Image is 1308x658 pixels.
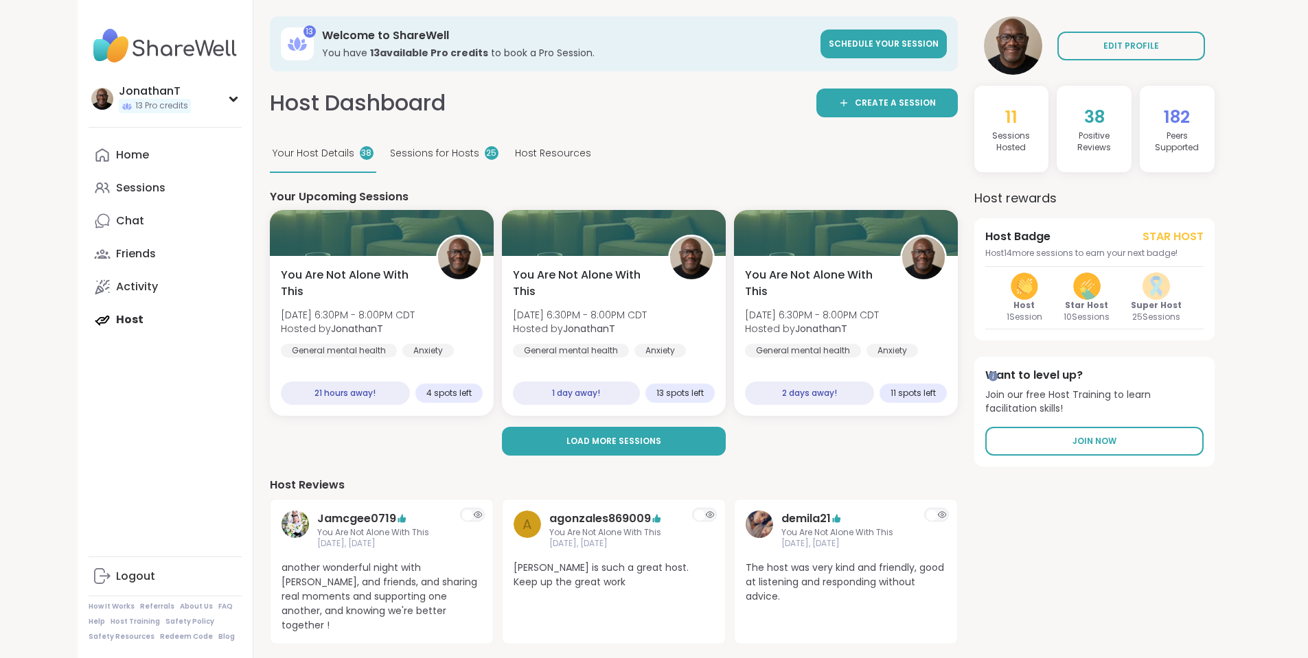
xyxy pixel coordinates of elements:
img: JonathanT [670,237,713,279]
span: 38 [1084,105,1105,129]
span: another wonderful night with [PERSON_NAME], and friends, and sharing real moments and supporting ... [282,561,482,633]
div: Friends [116,246,156,261]
span: Your Host Details [273,146,354,161]
span: [PERSON_NAME] is such a great host. Keep up the great work [514,561,714,589]
span: [DATE] 6:30PM - 8:00PM CDT [281,308,415,322]
a: Activity [89,270,242,303]
div: 2 days away! [745,381,874,405]
span: 11 [1005,105,1018,129]
span: [DATE] 6:30PM - 8:00PM CDT [745,308,879,322]
div: Logout [116,569,155,584]
span: a [523,514,531,534]
a: Logout [89,560,242,593]
a: Create a session [816,89,958,117]
h1: Host Dashboard [270,88,446,119]
span: [DATE], [DATE] [781,538,910,550]
a: About Us [180,602,213,611]
a: Referrals [140,602,174,611]
span: You Are Not Alone With This [781,527,910,539]
span: You Are Not Alone With This [513,267,653,300]
span: Join Now [1072,435,1116,447]
span: You Are Not Alone With This [317,527,446,539]
a: EDIT PROFILE [1057,32,1205,60]
h3: Host rewards [974,189,1215,207]
h3: You have to book a Pro Session. [322,46,812,60]
div: General mental health [745,344,861,357]
span: 182 [1164,105,1190,129]
span: Load more sessions [566,435,661,447]
img: Host Badge One [1011,272,1038,300]
span: Create a session [855,97,936,109]
span: Schedule your session [829,38,939,49]
div: 38 [360,146,374,160]
a: Chat [89,204,242,237]
span: You Are Not Alone With This [745,267,885,300]
span: [DATE] 6:30PM - 8:00PM CDT [513,308,647,322]
span: 10 Sessions [1064,312,1110,323]
div: Activity [116,279,158,294]
a: FAQ [218,602,233,611]
img: JonathanT [902,237,945,279]
b: JonathanT [563,322,615,336]
span: You Are Not Alone With This [549,527,678,539]
a: How It Works [89,602,135,611]
img: Jamcgee0719 [282,510,309,538]
div: Chat [116,213,144,228]
a: demila21 [781,510,831,527]
a: Schedule your session [821,30,947,58]
a: Safety Policy [165,617,214,626]
a: Jamcgee0719 [317,510,396,527]
span: 1 Session [1007,312,1042,323]
img: JonathanT [438,237,481,279]
img: JonathanT [984,16,1042,75]
div: Home [116,148,149,163]
a: Jamcgee0719 [282,510,309,550]
div: 25 [485,146,498,160]
img: Host Badge Two [1073,272,1101,300]
div: 21 hours away! [281,381,410,405]
b: 13 available Pro credit s [370,46,488,60]
a: Join Now [985,427,1204,456]
h3: Welcome to ShareWell [322,28,812,43]
span: 13 spots left [656,388,704,399]
img: ShareWell Nav Logo [89,22,242,70]
div: Anxiety [402,344,454,357]
a: Safety Resources [89,632,154,642]
div: 13 [303,25,316,38]
a: Sessions [89,172,242,204]
span: Hosted by [281,322,415,336]
h4: Positive Review s [1062,130,1126,154]
span: Host 14 more sessions to earn your next badge! [985,247,1178,259]
span: Super Host [1131,300,1182,312]
img: JonathanT [91,88,113,110]
a: demila21 [746,510,773,550]
span: 11 spots left [891,388,936,399]
a: Blog [218,632,235,642]
a: agonzales869009 [549,510,651,527]
h4: Sessions Hosted [980,130,1044,154]
img: demila21 [746,510,773,538]
div: Anxiety [634,344,686,357]
div: General mental health [281,344,397,357]
h4: Want to level up? [985,368,1204,383]
b: JonathanT [331,322,383,336]
div: Anxiety [867,344,918,357]
span: [DATE], [DATE] [317,538,446,550]
span: Host Resources [515,146,591,161]
a: Friends [89,237,242,270]
iframe: Spotlight [988,371,998,381]
a: a [514,510,541,550]
span: Hosted by [745,322,879,336]
span: [DATE], [DATE] [549,538,678,550]
button: Load more sessions [502,427,726,456]
span: 25 Sessions [1132,312,1180,323]
span: You Are Not Alone With This [281,267,421,300]
span: Host Badge [985,229,1051,244]
span: 4 spots left [426,388,472,399]
span: Star Host [1143,229,1204,244]
span: EDIT PROFILE [1103,40,1159,52]
div: General mental health [513,344,629,357]
div: 1 day away! [513,381,640,405]
b: JonathanT [795,322,847,336]
span: Hosted by [513,322,647,336]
